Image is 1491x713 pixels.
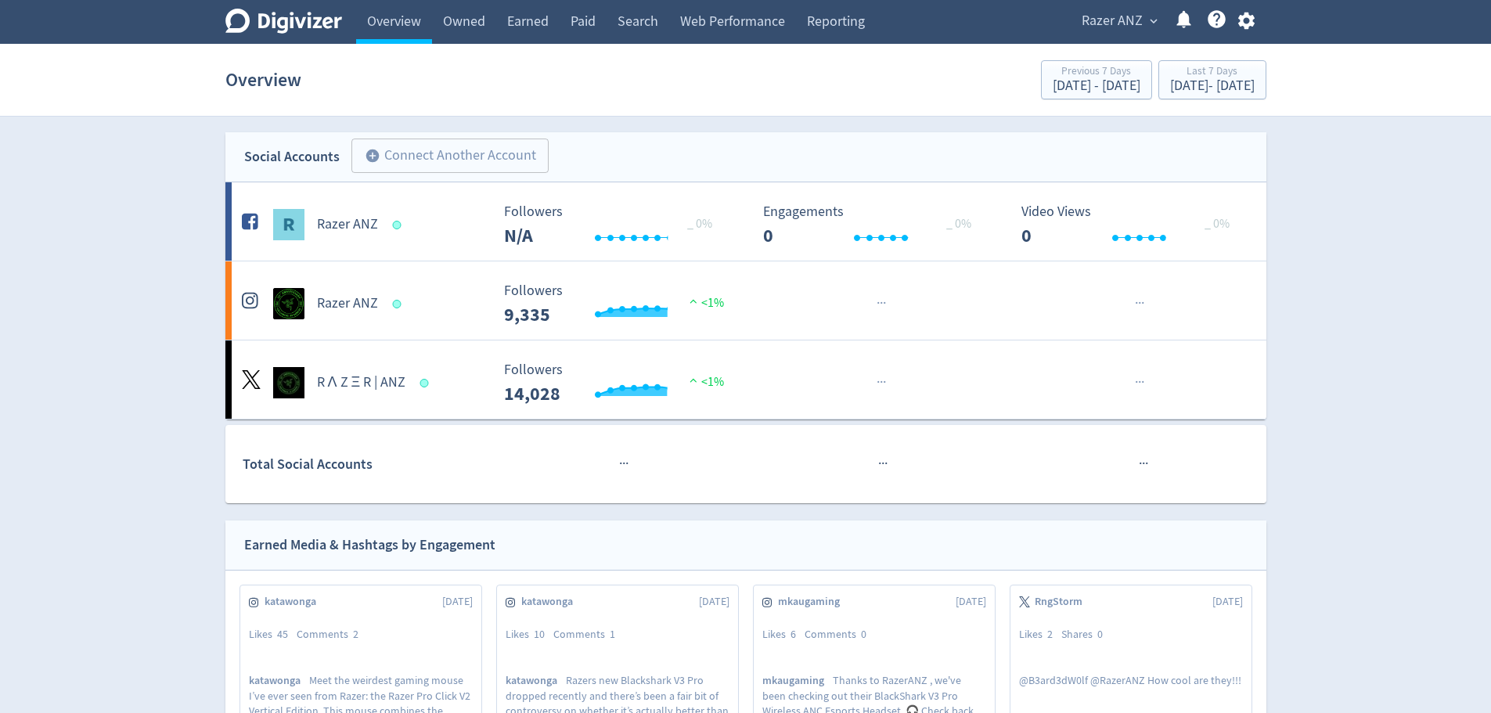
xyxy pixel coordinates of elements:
div: Comments [297,627,367,643]
h5: Razer ANZ [317,215,378,234]
span: 0 [1097,627,1103,641]
span: mkaugaming [778,594,848,610]
span: · [1135,293,1138,313]
span: expand_more [1147,14,1161,28]
h1: Overview [225,55,301,105]
div: Likes [1019,627,1061,643]
span: mkaugaming [762,673,833,688]
div: Total Social Accounts [243,453,492,476]
span: · [884,454,888,474]
button: Razer ANZ [1076,9,1161,34]
span: 10 [534,627,545,641]
span: · [1138,373,1141,392]
span: 2 [353,627,358,641]
span: _ 0% [946,216,971,232]
a: Razer ANZ undefinedRazer ANZ Followers --- _ 0% Followers N/A Engagements 0 Engagements 0 _ 0% Vi... [225,182,1266,261]
span: 1 [610,627,615,641]
h5: Razer ANZ [317,294,378,313]
div: Previous 7 Days [1053,66,1140,79]
span: · [619,454,622,474]
span: katawonga [506,673,566,688]
svg: Followers --- [496,204,731,246]
button: Last 7 Days[DATE]- [DATE] [1158,60,1266,99]
span: · [1135,373,1138,392]
div: Last 7 Days [1170,66,1255,79]
span: Razer ANZ [1082,9,1143,34]
div: Likes [506,627,553,643]
span: [DATE] [1212,594,1243,610]
span: katawonga [521,594,582,610]
span: 6 [791,627,796,641]
div: Comments [805,627,875,643]
div: Shares [1061,627,1111,643]
span: 0 [861,627,866,641]
button: Connect Another Account [351,139,549,173]
span: _ 0% [687,216,712,232]
div: Likes [762,627,805,643]
div: Earned Media & Hashtags by Engagement [244,534,495,556]
a: Connect Another Account [340,141,549,173]
img: Razer ANZ undefined [273,209,304,240]
span: · [1138,293,1141,313]
span: Data last synced: 10 Aug 2025, 9:02am (AEST) [420,379,434,387]
span: · [881,454,884,474]
span: · [1142,454,1145,474]
span: · [877,373,880,392]
span: · [1141,293,1144,313]
a: Razer ANZ undefinedRazer ANZ Followers --- Followers 9,335 <1%······ [225,261,1266,340]
span: <1% [686,295,724,311]
span: <1% [686,374,724,390]
span: 2 [1047,627,1053,641]
div: [DATE] - [DATE] [1053,79,1140,93]
svg: Followers --- [496,283,731,325]
img: R Λ Z Ξ R | ANZ undefined [273,367,304,398]
span: · [625,454,628,474]
h5: R Λ Z Ξ R | ANZ [317,373,406,392]
span: [DATE] [699,594,729,610]
span: Data last synced: 11 Aug 2025, 7:02am (AEST) [392,221,405,229]
div: Likes [249,627,297,643]
span: · [622,454,625,474]
span: [DATE] [442,594,473,610]
span: RngStorm [1035,594,1091,610]
span: · [877,293,880,313]
span: · [883,373,886,392]
span: · [1141,373,1144,392]
div: [DATE] - [DATE] [1170,79,1255,93]
span: · [880,293,883,313]
div: Social Accounts [244,146,340,168]
div: Comments [553,627,624,643]
span: · [1139,454,1142,474]
span: · [878,454,881,474]
span: [DATE] [956,594,986,610]
span: katawonga [265,594,325,610]
span: · [1145,454,1148,474]
span: · [880,373,883,392]
img: positive-performance.svg [686,295,701,307]
svg: Followers --- [496,362,731,404]
img: Razer ANZ undefined [273,288,304,319]
svg: Video Views 0 [1014,204,1248,246]
span: · [883,293,886,313]
span: add_circle [365,148,380,164]
svg: Engagements 0 [755,204,990,246]
img: positive-performance.svg [686,374,701,386]
a: R Λ Z Ξ R | ANZ undefinedR Λ Z Ξ R | ANZ Followers --- Followers 14,028 <1%······ [225,340,1266,419]
span: katawonga [249,673,309,688]
button: Previous 7 Days[DATE] - [DATE] [1041,60,1152,99]
span: 45 [277,627,288,641]
span: Data last synced: 11 Aug 2025, 8:02am (AEST) [392,300,405,308]
span: _ 0% [1205,216,1230,232]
